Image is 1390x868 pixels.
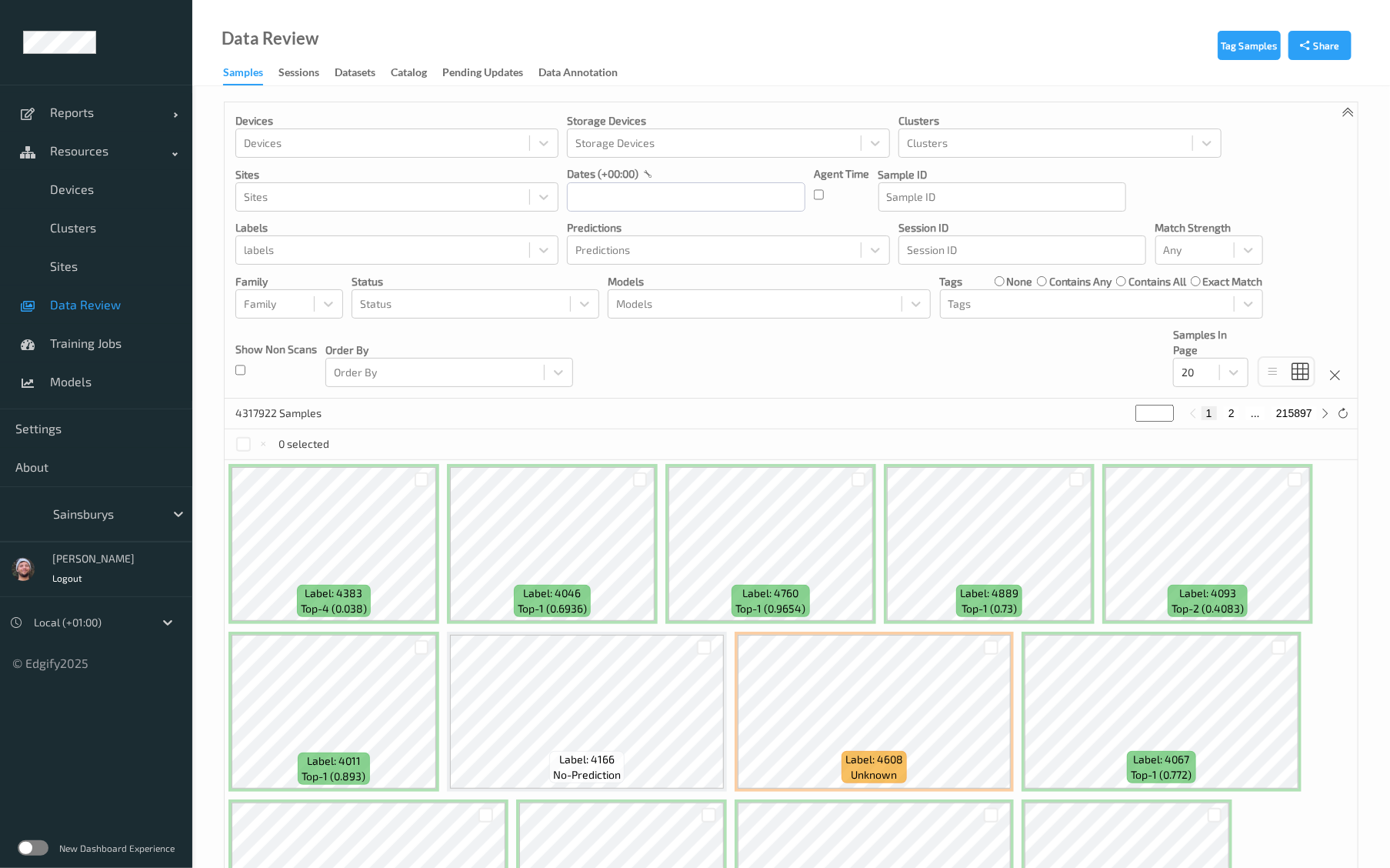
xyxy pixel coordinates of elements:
p: Models [608,274,931,289]
p: Sites [235,167,558,182]
div: Catalog [391,65,427,84]
span: Label: 4889 [960,586,1018,601]
span: top-2 (0.4083) [1172,601,1244,616]
label: exact match [1203,274,1263,289]
div: Data Review [222,31,318,46]
span: no-prediction [553,767,621,783]
span: Label: 4383 [305,586,362,601]
p: Order By [325,342,573,358]
p: Show Non Scans [235,342,317,357]
span: Label: 4760 [742,586,798,601]
span: Label: 4166 [559,752,615,767]
p: Samples In Page [1173,327,1248,358]
span: Label: 4093 [1179,586,1236,601]
button: 2 [1224,406,1239,420]
p: Family [235,274,343,289]
button: Tag Samples [1218,31,1281,60]
div: Sessions [278,65,319,84]
a: Sessions [278,62,335,84]
button: ... [1246,406,1265,420]
p: dates (+00:00) [567,166,638,182]
label: contains all [1128,274,1186,289]
div: Pending Updates [442,65,523,84]
span: unknown [851,767,897,783]
p: Predictions [567,220,890,235]
p: 4317922 Samples [235,406,351,421]
p: Session ID [898,220,1146,235]
span: top-4 (0.038) [301,601,367,616]
p: labels [235,220,558,235]
div: Data Annotation [538,65,618,84]
a: Pending Updates [442,62,538,84]
p: Tags [940,274,963,289]
span: Label: 4011 [307,753,361,769]
span: top-1 (0.6936) [518,601,587,616]
a: Data Annotation [538,62,633,84]
p: 0 selected [279,436,330,452]
a: Catalog [391,62,442,84]
span: top-1 (0.772) [1131,767,1192,783]
span: top-1 (0.9654) [735,601,805,616]
span: top-1 (0.73) [962,601,1017,616]
label: contains any [1049,274,1112,289]
label: none [1006,274,1032,289]
p: Storage Devices [567,113,890,129]
button: 1 [1202,406,1217,420]
button: 215897 [1272,406,1317,420]
div: Samples [223,65,263,85]
p: Clusters [898,113,1222,129]
div: Datasets [335,65,375,84]
p: Devices [235,113,558,129]
a: Datasets [335,62,391,84]
span: Label: 4608 [845,752,903,767]
span: Label: 4046 [523,586,581,601]
p: Sample ID [878,167,1126,182]
span: Label: 4067 [1133,752,1189,767]
button: Share [1288,31,1352,60]
p: Status [352,274,599,289]
span: top-1 (0.893) [302,769,365,784]
p: Agent Time [814,166,869,182]
p: Match Strength [1155,220,1263,235]
a: Samples [223,62,278,85]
